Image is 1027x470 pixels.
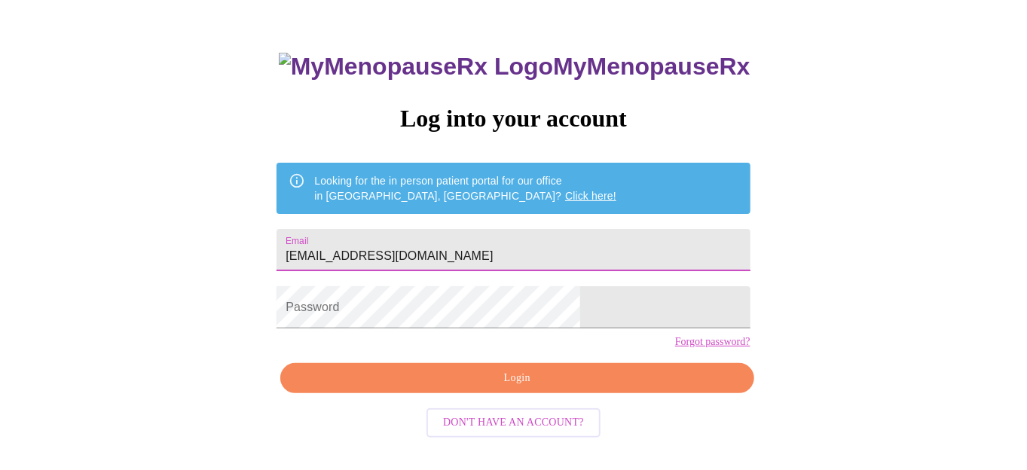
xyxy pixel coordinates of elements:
button: Don't have an account? [426,408,601,438]
a: Forgot password? [675,336,750,348]
a: Click here! [565,190,616,202]
span: Don't have an account? [443,414,584,432]
h3: Log into your account [277,105,750,133]
div: Looking for the in person patient portal for our office in [GEOGRAPHIC_DATA], [GEOGRAPHIC_DATA]? [314,167,616,209]
img: MyMenopauseRx Logo [279,53,553,81]
a: Don't have an account? [423,415,604,428]
button: Login [280,363,753,394]
h3: MyMenopauseRx [279,53,750,81]
span: Login [298,369,736,388]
